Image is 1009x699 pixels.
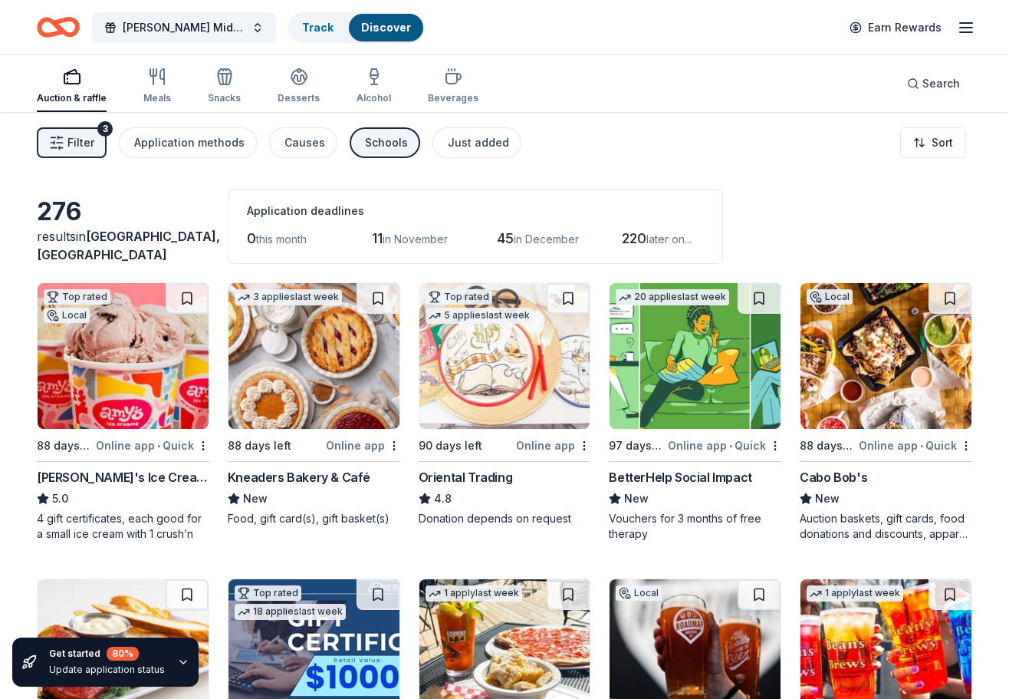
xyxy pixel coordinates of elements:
[119,127,257,158] button: Application methods
[44,289,110,305] div: Top rated
[143,61,171,112] button: Meals
[497,230,514,246] span: 45
[235,585,301,601] div: Top rated
[235,604,346,620] div: 18 applies last week
[288,12,425,43] button: TrackDiscover
[37,468,209,486] div: [PERSON_NAME]'s Ice Creams
[432,127,521,158] button: Just added
[372,230,383,246] span: 11
[859,436,972,455] div: Online app Quick
[37,92,107,104] div: Auction & raffle
[49,664,165,676] div: Update application status
[610,283,781,429] img: Image for BetterHelp Social Impact
[37,511,209,542] div: 4 gift certificates, each good for a small ice cream with 1 crush’n
[326,436,400,455] div: Online app
[419,283,590,429] img: Image for Oriental Trading
[228,283,399,429] img: Image for Kneaders Bakery & Café
[37,61,107,112] button: Auction & raffle
[807,289,853,305] div: Local
[800,511,972,542] div: Auction baskets, gift cards, food donations and discounts, apparel and promotional items
[840,14,951,41] a: Earn Rewards
[278,92,320,104] div: Desserts
[38,283,209,429] img: Image for Amy's Ice Creams
[800,437,856,455] div: 88 days left
[302,21,334,34] a: Track
[361,21,411,34] a: Discover
[895,68,972,99] button: Search
[922,74,960,93] span: Search
[97,121,113,137] div: 3
[428,92,478,104] div: Beverages
[609,282,781,542] a: Image for BetterHelp Social Impact20 applieslast week97 days leftOnline app•QuickBetterHelp Socia...
[44,308,90,323] div: Local
[646,232,692,246] span: later on...
[107,647,139,661] div: 80 %
[96,436,209,455] div: Online app Quick
[52,490,68,508] span: 5.0
[729,440,732,452] span: •
[37,282,209,542] a: Image for Amy's Ice CreamsTop ratedLocal88 days leftOnline app•Quick[PERSON_NAME]'s Ice Creams5.0...
[807,585,903,602] div: 1 apply last week
[419,282,591,526] a: Image for Oriental TradingTop rated5 applieslast week90 days leftOnline appOriental Trading4.8Don...
[247,202,704,220] div: Application deadlines
[900,127,966,158] button: Sort
[357,61,391,112] button: Alcohol
[37,127,107,158] button: Filter3
[37,196,209,227] div: 276
[668,436,781,455] div: Online app Quick
[357,92,391,104] div: Alcohol
[247,230,256,246] span: 0
[800,282,972,542] a: Image for Cabo Bob'sLocal88 days leftOnline app•QuickCabo Bob'sNewAuction baskets, gift cards, fo...
[228,468,370,486] div: Kneaders Bakery & Café
[256,232,307,246] span: this month
[609,468,751,486] div: BetterHelp Social Impact
[815,490,840,508] span: New
[426,585,522,602] div: 1 apply last week
[235,289,342,305] div: 3 applies last week
[800,283,971,429] img: Image for Cabo Bob's
[426,289,492,305] div: Top rated
[269,127,337,158] button: Causes
[800,468,867,486] div: Cabo Bob's
[383,232,448,246] span: in November
[208,92,241,104] div: Snacks
[516,436,590,455] div: Online app
[609,437,665,455] div: 97 days left
[123,18,245,37] span: [PERSON_NAME] Middle School Band - Silent Auction
[134,134,245,152] div: Application methods
[428,61,478,112] button: Beverages
[920,440,923,452] span: •
[419,468,513,486] div: Oriental Trading
[622,230,646,246] span: 220
[624,490,649,508] span: New
[157,440,160,452] span: •
[365,134,408,152] div: Schools
[448,134,509,152] div: Just added
[143,92,171,104] div: Meals
[932,134,953,152] span: Sort
[37,229,220,262] span: in
[616,289,729,305] div: 20 applies last week
[278,61,320,112] button: Desserts
[67,134,94,152] span: Filter
[37,229,220,262] span: [GEOGRAPHIC_DATA], [GEOGRAPHIC_DATA]
[37,227,209,264] div: results
[616,585,662,601] div: Local
[609,511,781,542] div: Vouchers for 3 months of free therapy
[434,490,452,508] span: 4.8
[419,437,482,455] div: 90 days left
[92,12,276,43] button: [PERSON_NAME] Middle School Band - Silent Auction
[243,490,268,508] span: New
[426,308,533,324] div: 5 applies last week
[228,282,400,526] a: Image for Kneaders Bakery & Café3 applieslast week88 days leftOnline appKneaders Bakery & CaféNew...
[37,9,80,45] a: Home
[49,647,165,661] div: Get started
[419,511,591,526] div: Donation depends on request
[228,437,291,455] div: 88 days left
[514,232,579,246] span: in December
[284,134,325,152] div: Causes
[228,511,400,526] div: Food, gift card(s), gift basket(s)
[350,127,420,158] button: Schools
[37,437,93,455] div: 88 days left
[208,61,241,112] button: Snacks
